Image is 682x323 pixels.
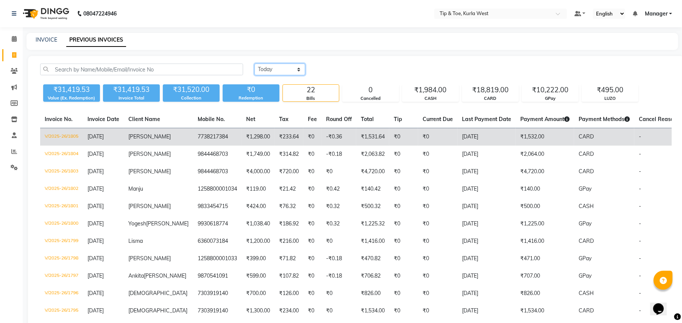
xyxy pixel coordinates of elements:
[242,285,275,302] td: ₹700.00
[193,233,242,250] td: 6360073184
[242,198,275,215] td: ₹424.00
[128,185,143,192] span: Manju
[87,255,104,262] span: [DATE]
[516,146,574,163] td: ₹2,064.00
[303,180,321,198] td: ₹0
[639,238,641,244] span: -
[242,250,275,267] td: ₹399.00
[321,198,356,215] td: ₹0.32
[389,302,418,320] td: ₹0
[43,95,100,101] div: Value (Ex. Redemption)
[639,203,641,210] span: -
[462,95,518,102] div: CARD
[418,250,457,267] td: ₹0
[308,116,317,123] span: Fee
[128,272,144,279] span: Ankita
[343,85,399,95] div: 0
[639,185,641,192] span: -
[193,285,242,302] td: 7303919140
[321,285,356,302] td: ₹0
[579,255,591,262] span: GPay
[462,116,511,123] span: Last Payment Date
[579,203,594,210] span: CASH
[198,116,225,123] span: Mobile No.
[516,267,574,285] td: ₹707.00
[275,128,303,146] td: ₹233.64
[321,302,356,320] td: ₹0
[423,116,453,123] span: Current Due
[128,220,146,227] span: Yogesh
[303,215,321,233] td: ₹0
[639,272,641,279] span: -
[457,180,516,198] td: [DATE]
[389,198,418,215] td: ₹0
[87,185,104,192] span: [DATE]
[321,163,356,180] td: ₹0
[87,133,104,140] span: [DATE]
[520,116,570,123] span: Payment Amount
[303,146,321,163] td: ₹0
[279,116,289,123] span: Tax
[389,180,418,198] td: ₹0
[457,285,516,302] td: [DATE]
[579,220,591,227] span: GPay
[650,293,674,315] iframe: chat widget
[40,64,243,75] input: Search by Name/Mobile/Email/Invoice No
[40,233,83,250] td: V/2025-26/1799
[639,290,641,297] span: -
[40,128,83,146] td: V/2025-26/1805
[403,85,459,95] div: ₹1,984.00
[242,163,275,180] td: ₹4,000.00
[303,128,321,146] td: ₹0
[321,233,356,250] td: ₹0
[579,151,594,157] span: CARD
[193,198,242,215] td: 9833454715
[418,198,457,215] td: ₹0
[389,250,418,267] td: ₹0
[418,302,457,320] td: ₹0
[321,250,356,267] td: -₹0.18
[275,180,303,198] td: ₹21.42
[343,95,399,102] div: Cancelled
[146,220,189,227] span: [PERSON_NAME]
[128,307,187,314] span: [DEMOGRAPHIC_DATA]
[321,128,356,146] td: -₹0.36
[144,272,186,279] span: [PERSON_NAME]
[43,84,100,95] div: ₹31,419.53
[128,133,171,140] span: [PERSON_NAME]
[242,233,275,250] td: ₹1,200.00
[321,180,356,198] td: ₹0.42
[163,95,220,101] div: Collection
[582,85,638,95] div: ₹495.00
[275,285,303,302] td: ₹126.00
[242,146,275,163] td: ₹1,749.00
[356,128,389,146] td: ₹1,531.64
[579,116,630,123] span: Payment Methods
[457,302,516,320] td: [DATE]
[193,180,242,198] td: 1258800001034
[87,151,104,157] span: [DATE]
[242,302,275,320] td: ₹1,300.00
[193,215,242,233] td: 9930618774
[639,255,641,262] span: -
[40,163,83,180] td: V/2025-26/1803
[516,163,574,180] td: ₹4,720.00
[87,272,104,279] span: [DATE]
[223,84,279,95] div: ₹0
[303,163,321,180] td: ₹0
[639,168,641,175] span: -
[40,180,83,198] td: V/2025-26/1802
[303,267,321,285] td: ₹0
[389,267,418,285] td: ₹0
[457,233,516,250] td: [DATE]
[40,267,83,285] td: V/2025-26/1797
[321,215,356,233] td: ₹0.32
[389,215,418,233] td: ₹0
[356,285,389,302] td: ₹826.00
[418,215,457,233] td: ₹0
[579,185,591,192] span: GPay
[275,267,303,285] td: ₹107.82
[582,95,638,102] div: LUZO
[40,215,83,233] td: V/2025-26/1800
[418,180,457,198] td: ₹0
